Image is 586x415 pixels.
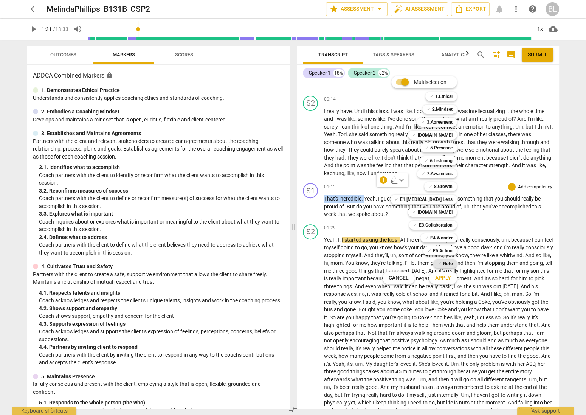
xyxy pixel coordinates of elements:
[412,131,416,140] span: ✓
[438,259,442,268] span: ✓
[427,105,431,114] span: ✓
[430,233,453,242] b: E4.Wonder
[419,221,453,230] b: E3.Collaboration
[395,195,398,204] span: ✓
[433,246,453,255] b: E5.Action
[430,143,453,152] b: 5.Presence
[414,221,417,230] span: ✓
[435,92,453,101] b: 1.Ethical
[443,259,453,268] b: Note
[422,118,425,127] span: ✓
[429,271,457,285] button: Apply
[427,118,453,127] b: 3.Agreement
[389,274,409,282] span: Cancel
[414,78,446,86] span: Multiselection
[435,274,451,282] span: Apply
[422,169,425,178] span: ✓
[383,271,415,285] button: Cancel
[428,246,431,255] span: ✓
[432,105,453,114] b: 2.Mindset
[425,156,428,165] span: ✓
[430,156,453,165] b: 6.Listening
[425,143,429,152] span: ✓
[430,92,434,101] span: ✓
[434,182,453,191] b: 8.Growth
[418,208,453,217] b: [DOMAIN_NAME]
[429,182,433,191] span: ✓
[427,169,453,178] b: 7.Awareness
[400,195,453,204] b: E1.[MEDICAL_DATA] Lens
[412,208,416,217] span: ✓
[425,233,429,242] span: ✓
[418,131,453,140] b: [DOMAIN_NAME]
